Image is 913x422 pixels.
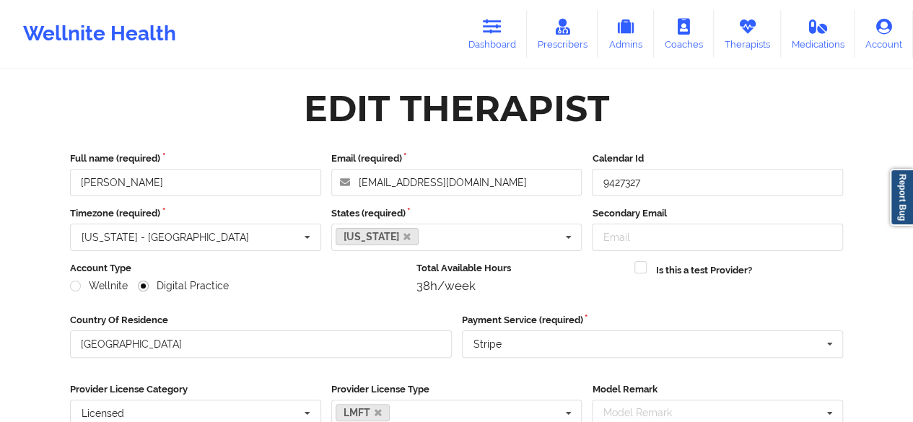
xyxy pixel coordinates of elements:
input: Calendar Id [592,169,843,196]
label: Full name (required) [70,151,321,166]
a: Coaches [654,10,714,58]
label: States (required) [331,206,582,221]
label: Calendar Id [592,151,843,166]
div: Licensed [82,408,124,418]
label: Wellnite [70,280,128,292]
a: Therapists [714,10,781,58]
div: Edit Therapist [304,86,609,131]
input: Email [592,224,843,251]
a: Admins [598,10,654,58]
label: Country Of Residence [70,313,452,328]
label: Digital Practice [138,280,229,292]
label: Timezone (required) [70,206,321,221]
label: Provider License Type [331,382,582,397]
label: Total Available Hours [416,261,625,276]
a: Prescribers [527,10,598,58]
div: Stripe [473,339,502,349]
a: Report Bug [890,169,913,226]
input: Email address [331,169,582,196]
a: [US_STATE] [336,228,419,245]
label: Email (required) [331,151,582,166]
label: Secondary Email [592,206,843,221]
div: [US_STATE] - [GEOGRAPHIC_DATA] [82,232,249,242]
div: 38h/week [416,278,625,293]
a: LMFT [336,404,390,421]
label: Payment Service (required) [462,313,844,328]
a: Medications [781,10,855,58]
a: Account [855,10,913,58]
label: Is this a test Provider? [655,263,751,278]
div: Model Remark [599,405,692,421]
input: Full name [70,169,321,196]
label: Provider License Category [70,382,321,397]
label: Model Remark [592,382,843,397]
label: Account Type [70,261,406,276]
a: Dashboard [458,10,527,58]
